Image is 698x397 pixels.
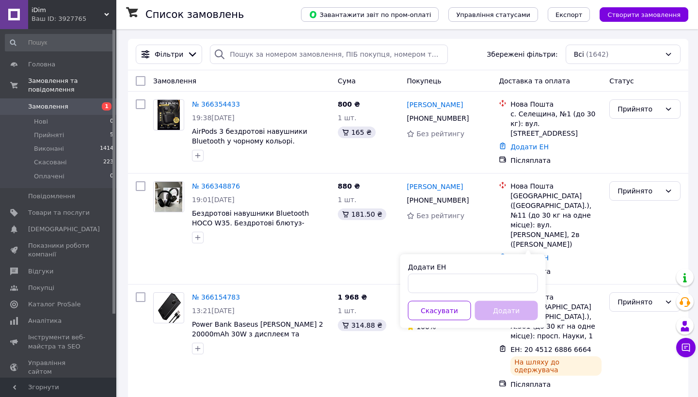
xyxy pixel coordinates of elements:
[338,293,367,301] span: 1 968 ₴
[192,209,309,237] a: Бездротові навушники Bluetooth HOCO W35. Бездротові блютуз-навушники HOCO W35
[210,45,448,64] input: Пошук за номером замовлення, ПІБ покупця, номером телефону, Email, номером накладної
[407,100,463,110] a: [PERSON_NAME]
[155,49,183,59] span: Фільтри
[192,196,235,204] span: 19:01[DATE]
[28,267,53,276] span: Відгуки
[499,77,570,85] span: Доставка та оплата
[618,297,661,307] div: Прийнято
[609,77,634,85] span: Статус
[192,100,240,108] a: № 366354433
[301,7,439,22] button: Завантажити звіт по пром-оплаті
[5,34,114,51] input: Пошук
[102,102,111,111] span: 1
[28,300,80,309] span: Каталог ProSale
[192,127,307,145] a: AirPods 3 бездротові навушники Bluetooth у чорному кольорі.
[28,60,55,69] span: Головна
[28,208,90,217] span: Товари та послуги
[510,292,602,302] div: Нова Пошта
[548,7,590,22] button: Експорт
[192,182,240,190] a: № 366348876
[607,11,681,18] span: Створити замовлення
[28,102,68,111] span: Замовлення
[103,158,113,167] span: 223
[145,9,244,20] h1: Список замовлень
[338,307,357,315] span: 1 шт.
[416,212,464,220] span: Без рейтингу
[574,49,584,59] span: Всі
[309,10,431,19] span: Завантажити звіт по пром-оплаті
[600,7,688,22] button: Створити замовлення
[192,307,235,315] span: 13:21[DATE]
[338,319,386,331] div: 314.88 ₴
[555,11,583,18] span: Експорт
[338,208,386,220] div: 181.50 ₴
[153,77,196,85] span: Замовлення
[510,99,602,109] div: Нова Пошта
[448,7,538,22] button: Управління статусами
[28,192,75,201] span: Повідомлення
[110,131,113,140] span: 5
[34,158,67,167] span: Скасовані
[28,284,54,292] span: Покупці
[510,380,602,389] div: Післяплата
[100,144,113,153] span: 1414
[153,292,184,323] a: Фото товару
[510,156,602,165] div: Післяплата
[192,293,240,301] a: № 366154783
[510,191,602,249] div: [GEOGRAPHIC_DATA] ([GEOGRAPHIC_DATA].), №11 (до 30 кг на одне місце): вул. [PERSON_NAME], 2в ([PE...
[32,6,104,15] span: iDim
[28,359,90,376] span: Управління сайтом
[34,172,64,181] span: Оплачені
[34,131,64,140] span: Прийняті
[416,130,464,138] span: Без рейтингу
[510,346,591,353] span: ЕН: 20 4512 6886 6664
[338,114,357,122] span: 1 шт.
[32,15,116,23] div: Ваш ID: 3927765
[338,127,376,138] div: 165 ₴
[338,182,360,190] span: 880 ₴
[34,117,48,126] span: Нові
[407,77,441,85] span: Покупець
[510,356,602,376] div: На шляху до одержувача
[510,143,549,151] a: Додати ЕН
[158,100,180,130] img: Фото товару
[338,196,357,204] span: 1 шт.
[110,117,113,126] span: 0
[34,144,64,153] span: Виконані
[28,241,90,259] span: Показники роботи компанії
[405,111,471,125] div: [PHONE_NUMBER]
[510,302,602,341] div: м. [GEOGRAPHIC_DATA] ([GEOGRAPHIC_DATA].), №361 (до 30 кг на одне місце): просп. Науки, 1
[192,320,323,348] a: Power Bank Baseus [PERSON_NAME] 2 20000mAh 30W з дисплеєм та технологією швидкого заряджання
[192,114,235,122] span: 19:38[DATE]
[153,181,184,212] a: Фото товару
[408,301,471,320] button: Скасувати
[28,77,116,94] span: Замовлення та повідомлення
[407,182,463,191] a: [PERSON_NAME]
[510,267,602,276] div: Післяплата
[586,50,609,58] span: (1642)
[155,182,182,212] img: Фото товару
[590,10,688,18] a: Створити замовлення
[28,317,62,325] span: Аналітика
[487,49,557,59] span: Збережені фільтри:
[676,338,696,357] button: Чат з покупцем
[156,293,181,323] img: Фото товару
[618,104,661,114] div: Прийнято
[28,225,100,234] span: [DEMOGRAPHIC_DATA]
[338,100,360,108] span: 800 ₴
[338,77,356,85] span: Cума
[510,181,602,191] div: Нова Пошта
[456,11,530,18] span: Управління статусами
[510,109,602,138] div: с. Селещина, №1 (до 30 кг): вул. [STREET_ADDRESS]
[153,99,184,130] a: Фото товару
[405,193,471,207] div: [PHONE_NUMBER]
[28,333,90,350] span: Інструменти веб-майстра та SEO
[618,186,661,196] div: Прийнято
[408,263,446,271] label: Додати ЕН
[110,172,113,181] span: 0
